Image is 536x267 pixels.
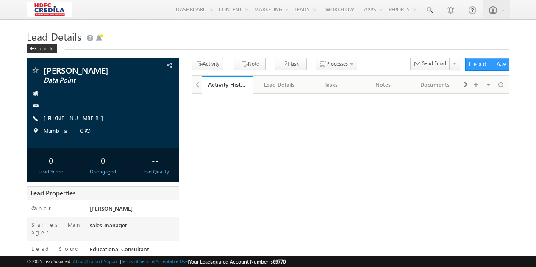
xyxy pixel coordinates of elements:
span: Lead Details [27,30,81,43]
div: Activity History [208,80,247,88]
div: -- [133,152,177,168]
a: Contact Support [86,259,120,264]
span: Processes [326,61,348,67]
a: Acceptable Use [156,259,188,264]
div: Disengaged [81,168,125,176]
span: Your Leadsquared Account Number is [189,259,286,265]
a: About [73,259,85,264]
div: Notes [364,80,402,90]
span: Send Email [422,60,446,67]
div: Documents [416,80,454,90]
a: Documents [409,76,461,94]
span: Lead Properties [31,189,75,197]
a: Activity History [202,76,254,94]
img: Custom Logo [27,2,72,17]
button: Send Email [410,58,450,70]
button: Note [234,58,266,70]
div: Educational Consultant [88,245,179,257]
span: Mumbai GPO [44,127,89,135]
div: Lead Actions [469,60,505,68]
div: Lead Score [29,168,72,176]
div: Tasks [312,80,350,90]
button: Task [275,58,307,70]
span: Data Point [44,76,137,85]
a: Lead Details [253,76,305,94]
button: Lead Actions [465,58,509,71]
label: Owner [31,204,51,212]
label: Sales Manager [31,221,82,236]
div: Lead Details [260,80,298,90]
li: Activity History [202,76,254,93]
label: Lead Source [31,245,82,260]
div: 0 [29,152,72,168]
a: [PHONE_NUMBER] [44,114,108,121]
a: Tasks [305,76,358,94]
div: 0 [81,152,125,168]
span: [PERSON_NAME] [44,66,137,74]
span: 69770 [273,259,286,265]
button: Processes [316,58,357,70]
div: Lead Quality [133,168,177,176]
a: Back [27,44,61,51]
button: Activity [192,58,223,70]
a: Notes [358,76,410,94]
a: Terms of Service [121,259,154,264]
span: © 2025 LeadSquared | | | | | [27,258,286,266]
span: [PERSON_NAME] [90,205,133,212]
div: Back [27,44,57,53]
div: sales_manager [88,221,179,233]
